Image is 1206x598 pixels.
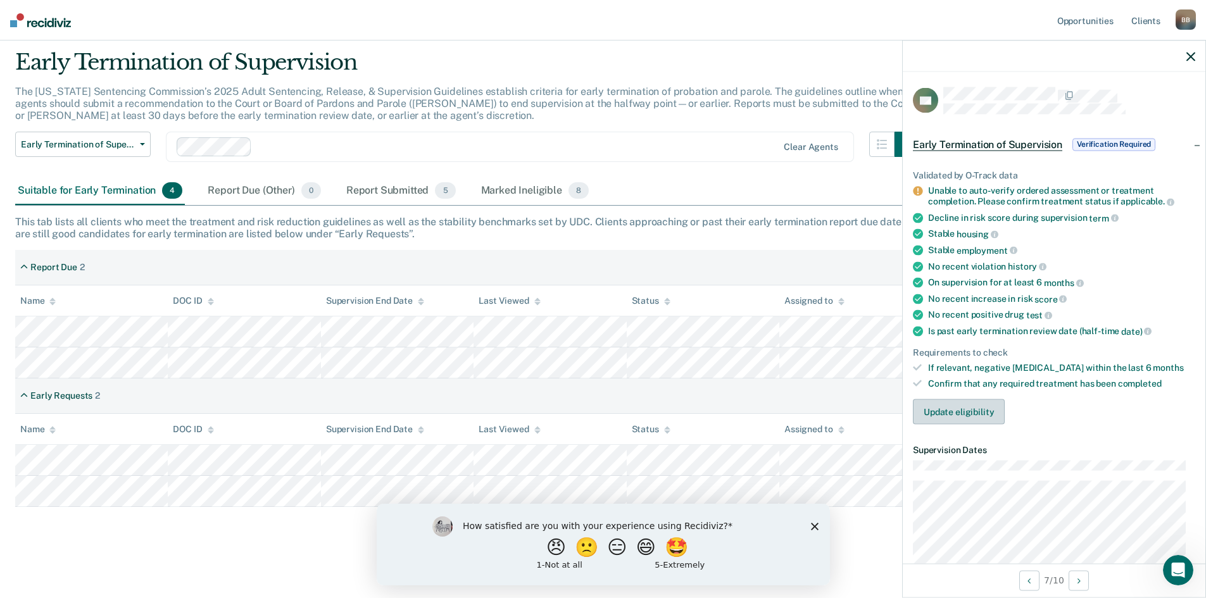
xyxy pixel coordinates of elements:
[1034,294,1067,304] span: score
[326,296,424,306] div: Supervision End Date
[784,142,838,153] div: Clear agents
[1069,570,1089,590] button: Next Opportunity
[913,170,1195,180] div: Validated by O-Track data
[15,85,916,121] p: The [US_STATE] Sentencing Commission’s 2025 Adult Sentencing, Release, & Supervision Guidelines e...
[928,185,1195,207] div: Unable to auto-verify ordered assessment or treatment completion. Please confirm treatment status...
[344,177,458,205] div: Report Submitted
[903,563,1205,597] div: 7 / 10
[10,13,71,27] img: Recidiviz
[784,424,844,435] div: Assigned to
[1044,277,1084,287] span: months
[1118,378,1162,389] span: completed
[1153,363,1183,373] span: months
[913,399,1005,424] button: Update eligibility
[928,325,1195,337] div: Is past early termination review date (half-time
[632,424,670,435] div: Status
[479,296,540,306] div: Last Viewed
[1163,555,1193,585] iframe: Intercom live chat
[479,177,592,205] div: Marked Ineligible
[30,262,77,273] div: Report Due
[301,182,321,199] span: 0
[928,277,1195,289] div: On supervision for at least 6
[957,245,1017,255] span: employment
[1026,310,1052,320] span: test
[632,296,670,306] div: Status
[928,309,1195,321] div: No recent positive drug
[15,216,1191,240] div: This tab lists all clients who meet the treatment and risk reduction guidelines as well as the st...
[173,424,213,435] div: DOC ID
[377,504,830,585] iframe: Survey by Kim from Recidiviz
[95,390,100,401] div: 2
[913,138,1062,151] span: Early Termination of Supervision
[15,49,920,85] div: Early Termination of Supervision
[928,293,1195,304] div: No recent increase in risk
[928,378,1195,389] div: Confirm that any required treatment has been
[15,177,185,205] div: Suitable for Early Termination
[903,124,1205,165] div: Early Termination of SupervisionVerification Required
[928,261,1195,272] div: No recent violation
[435,182,455,199] span: 5
[173,296,213,306] div: DOC ID
[568,182,589,199] span: 8
[1089,213,1118,223] span: term
[1019,570,1040,590] button: Previous Opportunity
[928,244,1195,256] div: Stable
[162,182,182,199] span: 4
[479,424,540,435] div: Last Viewed
[928,212,1195,223] div: Decline in risk score during supervision
[21,139,135,150] span: Early Termination of Supervision
[326,424,424,435] div: Supervision End Date
[205,177,323,205] div: Report Due (Other)
[1008,261,1046,271] span: history
[20,424,56,435] div: Name
[913,347,1195,358] div: Requirements to check
[1176,9,1196,30] div: B B
[1072,138,1155,151] span: Verification Required
[957,229,998,239] span: housing
[30,390,92,401] div: Early Requests
[913,444,1195,455] dt: Supervision Dates
[1121,326,1152,336] span: date)
[928,228,1195,240] div: Stable
[20,296,56,306] div: Name
[784,296,844,306] div: Assigned to
[928,363,1195,373] div: If relevant, negative [MEDICAL_DATA] within the last 6
[80,262,85,273] div: 2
